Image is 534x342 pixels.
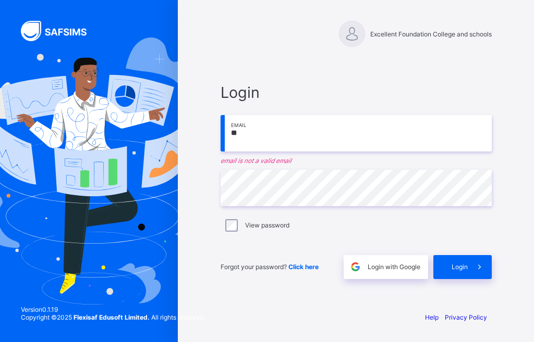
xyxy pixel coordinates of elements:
[245,221,289,229] label: View password
[370,30,492,38] span: Excellent Foundation College and schools
[425,313,439,321] a: Help
[221,83,492,102] span: Login
[349,261,361,273] img: google.396cfc9801f0270233282035f929180a.svg
[288,263,319,271] a: Click here
[21,306,205,313] span: Version 0.1.19
[368,263,420,271] span: Login with Google
[452,263,468,271] span: Login
[21,21,99,41] img: SAFSIMS Logo
[221,263,319,271] span: Forgot your password?
[445,313,487,321] a: Privacy Policy
[221,157,492,164] em: email is not a valid email
[21,313,205,321] span: Copyright © 2025 All rights reserved.
[74,313,150,321] strong: Flexisaf Edusoft Limited.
